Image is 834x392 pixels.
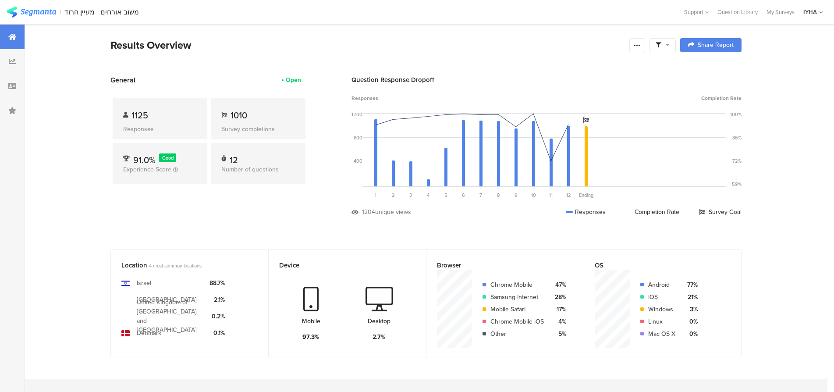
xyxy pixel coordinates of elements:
[375,192,376,199] span: 1
[682,305,698,314] div: 3%
[701,94,742,102] span: Completion Rate
[409,192,412,199] span: 3
[209,295,225,304] div: 2.1%
[648,280,675,289] div: Android
[137,298,202,335] div: United Kingdom of [GEOGRAPHIC_DATA] and [GEOGRAPHIC_DATA]
[595,260,716,270] div: OS
[625,207,679,217] div: Completion Rate
[762,8,799,16] a: My Surveys
[713,8,762,16] a: Question Library
[566,192,571,199] span: 12
[110,37,625,53] div: Results Overview
[699,207,742,217] div: Survey Goal
[732,157,742,164] div: 72%
[131,109,148,122] span: 1125
[682,329,698,339] div: 0%
[648,305,675,314] div: Windows
[803,8,817,16] div: IYHA
[351,111,362,118] div: 1200
[648,317,675,326] div: Linux
[354,157,362,164] div: 400
[682,292,698,302] div: 21%
[490,280,544,289] div: Chrome Mobile
[427,192,429,199] span: 4
[551,280,566,289] div: 47%
[123,165,171,174] span: Experience Score
[351,94,378,102] span: Responses
[479,192,482,199] span: 7
[351,75,742,85] div: Question Response Dropoff
[583,117,589,123] i: Survey Goal
[551,317,566,326] div: 4%
[437,260,559,270] div: Browser
[221,125,295,134] div: Survey completions
[137,295,197,304] div: [GEOGRAPHIC_DATA]
[373,332,386,342] div: 2.7%
[531,192,536,199] span: 10
[490,329,544,339] div: Other
[368,317,390,326] div: Desktop
[230,153,238,162] div: 12
[209,278,225,288] div: 88.7%
[286,75,301,85] div: Open
[551,305,566,314] div: 17%
[392,192,395,199] span: 2
[648,329,675,339] div: Mac OS X
[302,332,319,342] div: 97.3%
[221,165,279,174] span: Number of questions
[137,278,151,288] div: Israel
[209,328,225,338] div: 0.1%
[302,317,320,326] div: Mobile
[490,317,544,326] div: Chrome Mobile iOS
[698,42,734,48] span: Share Report
[64,8,139,16] div: משוב אורחים - מעיין חרוד
[231,109,247,122] span: 1010
[110,75,135,85] span: General
[149,262,202,269] span: 4 most common locations
[566,207,606,217] div: Responses
[375,207,411,217] div: unique views
[730,111,742,118] div: 100%
[490,292,544,302] div: Samsung Internet
[354,134,362,141] div: 800
[549,192,553,199] span: 11
[682,280,698,289] div: 77%
[362,207,375,217] div: 1204
[648,292,675,302] div: iOS
[162,154,174,161] span: Good
[123,125,197,134] div: Responses
[551,329,566,339] div: 5%
[684,5,709,19] div: Support
[515,192,518,199] span: 9
[732,134,742,141] div: 86%
[7,7,56,18] img: segmanta logo
[444,192,447,199] span: 5
[732,181,742,188] div: 59%
[682,317,698,326] div: 0%
[209,312,225,321] div: 0.2%
[60,7,61,17] div: |
[551,292,566,302] div: 28%
[279,260,401,270] div: Device
[133,153,156,167] span: 91.0%
[490,305,544,314] div: Mobile Safari
[121,260,243,270] div: Location
[497,192,500,199] span: 8
[137,328,161,338] div: Denmark
[462,192,465,199] span: 6
[577,192,595,199] div: Ending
